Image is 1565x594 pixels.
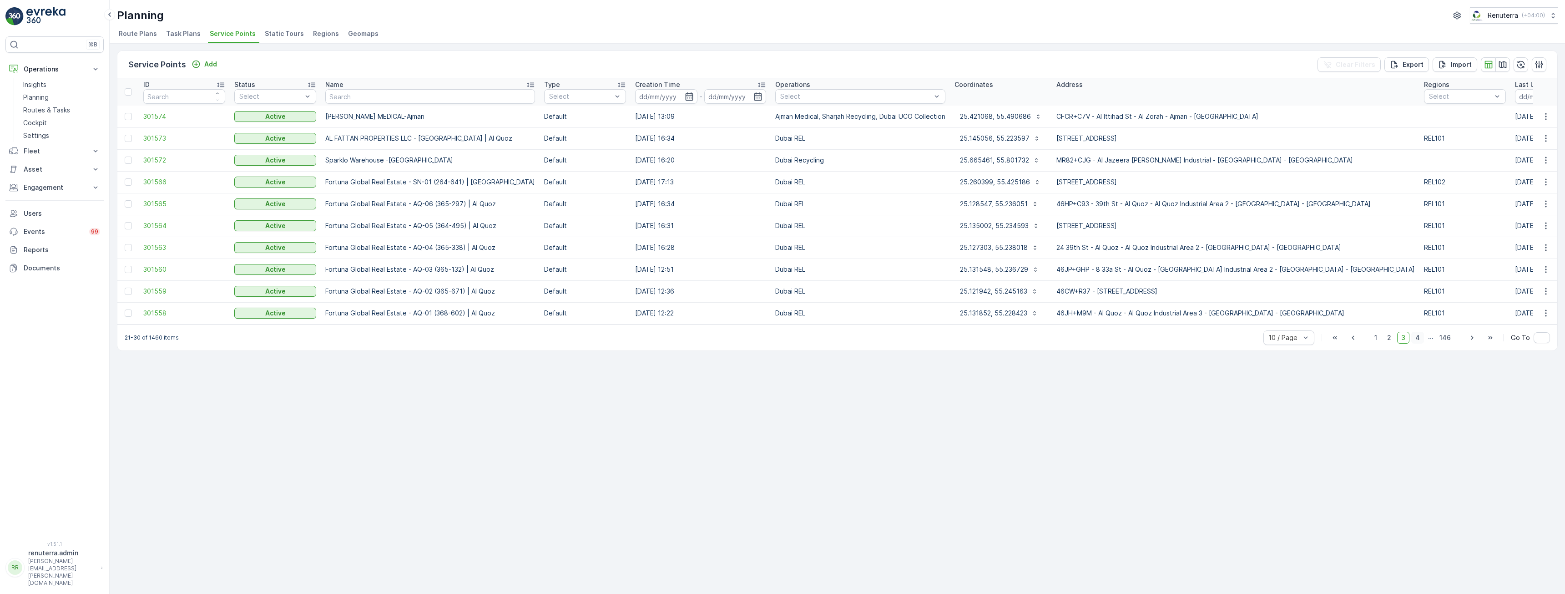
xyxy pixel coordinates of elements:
[234,155,316,166] button: Active
[143,199,225,208] a: 301565
[635,80,680,89] p: Creation Time
[960,178,1030,187] p: 25.260399, 55.425186
[775,243,945,252] p: Dubai REL
[5,223,104,241] a: Events99
[88,41,97,48] p: ⌘B
[23,131,49,140] p: Settings
[5,60,104,78] button: Operations
[24,183,86,192] p: Engagement
[699,91,702,102] p: -
[704,89,767,104] input: dd/mm/yyyy
[544,134,626,143] p: Default
[125,200,132,208] div: Toggle Row Selected
[8,560,22,575] div: RR
[631,149,771,171] td: [DATE] 16:20
[954,153,1045,168] button: 25.665461, 55.801732
[5,541,104,547] span: v 1.51.1
[954,284,1044,299] button: 25.121942, 55.245163
[265,156,286,165] p: Active
[544,265,626,274] p: Default
[23,93,49,102] p: Planning
[960,265,1028,274] p: 25.131548, 55.236729
[325,80,343,89] p: Name
[5,142,104,160] button: Fleet
[24,147,86,156] p: Fleet
[775,80,810,89] p: Operations
[117,8,164,23] p: Planning
[234,177,316,188] button: Active
[1424,265,1506,274] p: REL101
[1433,57,1477,72] button: Import
[954,175,1046,189] button: 25.260399, 55.425186
[5,7,24,25] img: logo
[143,287,225,296] a: 301559
[325,221,535,230] p: Fortuna Global Real Estate - AQ-05 (364-495) | Al Quoz
[1336,60,1375,69] p: Clear Filters
[239,92,302,101] p: Select
[204,60,217,69] p: Add
[234,111,316,122] button: Active
[265,309,286,318] p: Active
[1397,332,1409,344] span: 3
[631,302,771,324] td: [DATE] 12:22
[960,221,1029,230] p: 25.135002, 55.234593
[960,287,1027,296] p: 25.121942, 55.245163
[544,156,626,165] p: Default
[91,228,98,235] p: 99
[143,309,225,318] a: 301558
[143,265,225,274] a: 301560
[1318,57,1381,72] button: Clear Filters
[1384,57,1429,72] button: Export
[143,156,225,165] a: 301572
[544,112,626,121] p: Default
[28,558,96,587] p: [PERSON_NAME][EMAIL_ADDRESS][PERSON_NAME][DOMAIN_NAME]
[1424,134,1506,143] p: REL101
[1056,156,1415,165] p: MR82+CJG - Al Jazeera [PERSON_NAME] Industrial - [GEOGRAPHIC_DATA] - [GEOGRAPHIC_DATA]
[125,157,132,164] div: Toggle Row Selected
[960,134,1030,143] p: 25.145056, 55.223597
[24,209,100,218] p: Users
[265,29,304,38] span: Static Tours
[1411,332,1424,344] span: 4
[24,165,86,174] p: Asset
[265,199,286,208] p: Active
[325,243,535,252] p: Fortuna Global Real Estate - AQ-04 (365-338) | Al Quoz
[325,112,535,121] p: [PERSON_NAME] MEDICAL-Ajman
[125,288,132,295] div: Toggle Row Selected
[125,266,132,273] div: Toggle Row Selected
[166,29,201,38] span: Task Plans
[325,287,535,296] p: Fortuna Global Real Estate - AQ-02 (365-671) | Al Quoz
[125,244,132,251] div: Toggle Row Selected
[1424,221,1506,230] p: REL101
[143,178,225,187] span: 301566
[775,287,945,296] p: Dubai REL
[960,156,1029,165] p: 25.665461, 55.801732
[954,131,1046,146] button: 25.145056, 55.223597
[631,127,771,149] td: [DATE] 16:34
[325,156,535,165] p: Sparklo Warehouse -[GEOGRAPHIC_DATA]
[1056,287,1415,296] p: 46CW+R37 - [STREET_ADDRESS]
[5,259,104,277] a: Documents
[23,80,46,89] p: Insights
[1435,332,1455,344] span: 146
[1056,243,1415,252] p: 24 39th St - Al Quoz - Al Quoz Industrial Area 2 - [GEOGRAPHIC_DATA] - [GEOGRAPHIC_DATA]
[544,80,560,89] p: Type
[325,309,535,318] p: Fortuna Global Real Estate - AQ-01 (368-602) | Al Quoz
[143,112,225,121] a: 301574
[1470,7,1558,24] button: Renuterra(+04:00)
[954,306,1044,320] button: 25.131852, 55.228423
[24,65,86,74] p: Operations
[1383,332,1395,344] span: 2
[234,198,316,209] button: Active
[631,237,771,259] td: [DATE] 16:28
[265,134,286,143] p: Active
[775,112,945,121] p: Ajman Medical, Sharjah Recycling, Dubai UCO Collection
[20,129,104,142] a: Settings
[265,243,286,252] p: Active
[5,178,104,197] button: Engagement
[234,286,316,297] button: Active
[775,199,945,208] p: Dubai REL
[544,178,626,187] p: Default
